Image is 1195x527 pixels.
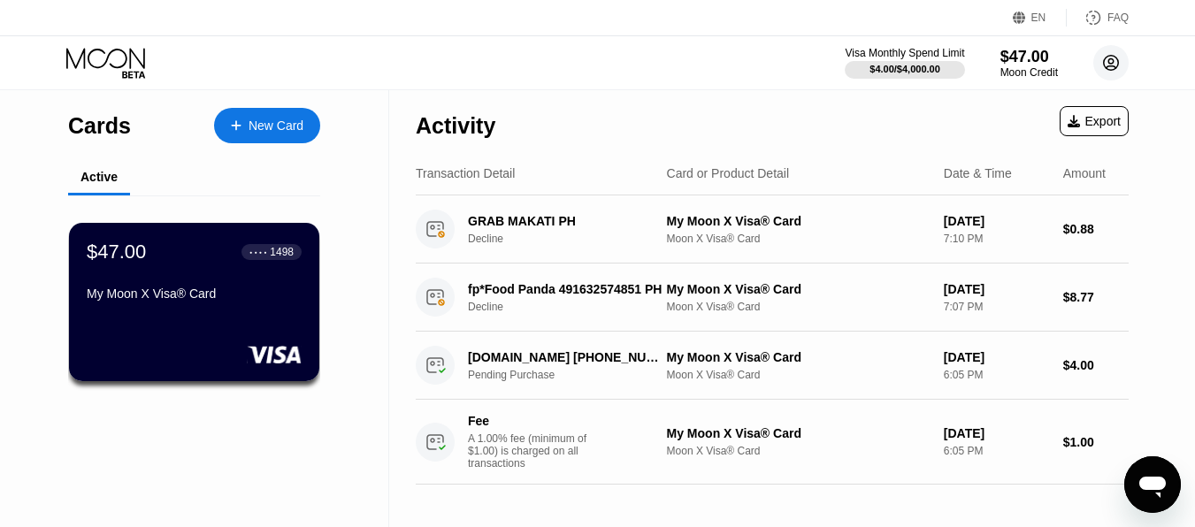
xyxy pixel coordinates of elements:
[1063,358,1129,372] div: $4.00
[1000,66,1058,79] div: Moon Credit
[944,445,1049,457] div: 6:05 PM
[667,445,930,457] div: Moon X Visa® Card
[1063,435,1129,449] div: $1.00
[1107,11,1129,24] div: FAQ
[944,369,1049,381] div: 6:05 PM
[416,113,495,139] div: Activity
[1063,222,1129,236] div: $0.88
[80,170,118,184] div: Active
[667,233,930,245] div: Moon X Visa® Card
[1124,456,1181,513] iframe: Button to launch messaging window, conversation in progress
[667,369,930,381] div: Moon X Visa® Card
[270,246,294,258] div: 1498
[1000,48,1058,79] div: $47.00Moon Credit
[944,282,1049,296] div: [DATE]
[468,432,601,470] div: A 1.00% fee (minimum of $1.00) is charged on all transactions
[214,108,320,143] div: New Card
[869,64,940,74] div: $4.00 / $4,000.00
[944,426,1049,440] div: [DATE]
[845,47,964,79] div: Visa Monthly Spend Limit$4.00/$4,000.00
[1067,9,1129,27] div: FAQ
[944,233,1049,245] div: 7:10 PM
[87,286,302,301] div: My Moon X Visa® Card
[69,223,319,381] div: $47.00● ● ● ●1498My Moon X Visa® Card
[416,263,1129,332] div: fp*Food Panda 491632574851 PHDeclineMy Moon X Visa® CardMoon X Visa® Card[DATE]7:07 PM$8.77
[249,118,303,134] div: New Card
[468,369,681,381] div: Pending Purchase
[416,332,1129,400] div: [DOMAIN_NAME] [PHONE_NUMBER] IEPending PurchaseMy Moon X Visa® CardMoon X Visa® Card[DATE]6:05 PM...
[468,301,681,313] div: Decline
[1060,106,1129,136] div: Export
[944,350,1049,364] div: [DATE]
[468,350,666,364] div: [DOMAIN_NAME] [PHONE_NUMBER] IE
[1063,166,1106,180] div: Amount
[1000,48,1058,66] div: $47.00
[416,166,515,180] div: Transaction Detail
[667,350,930,364] div: My Moon X Visa® Card
[667,282,930,296] div: My Moon X Visa® Card
[468,233,681,245] div: Decline
[1013,9,1067,27] div: EN
[68,113,131,139] div: Cards
[944,214,1049,228] div: [DATE]
[87,241,146,263] div: $47.00
[667,301,930,313] div: Moon X Visa® Card
[416,400,1129,485] div: FeeA 1.00% fee (minimum of $1.00) is charged on all transactionsMy Moon X Visa® CardMoon X Visa® ...
[468,282,666,296] div: fp*Food Panda 491632574851 PH
[845,47,964,59] div: Visa Monthly Spend Limit
[667,166,790,180] div: Card or Product Detail
[944,301,1049,313] div: 7:07 PM
[667,426,930,440] div: My Moon X Visa® Card
[249,249,267,255] div: ● ● ● ●
[468,414,592,428] div: Fee
[416,195,1129,263] div: GRAB MAKATI PHDeclineMy Moon X Visa® CardMoon X Visa® Card[DATE]7:10 PM$0.88
[1068,114,1121,128] div: Export
[667,214,930,228] div: My Moon X Visa® Card
[1031,11,1046,24] div: EN
[1063,290,1129,304] div: $8.77
[468,214,666,228] div: GRAB MAKATI PH
[944,166,1012,180] div: Date & Time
